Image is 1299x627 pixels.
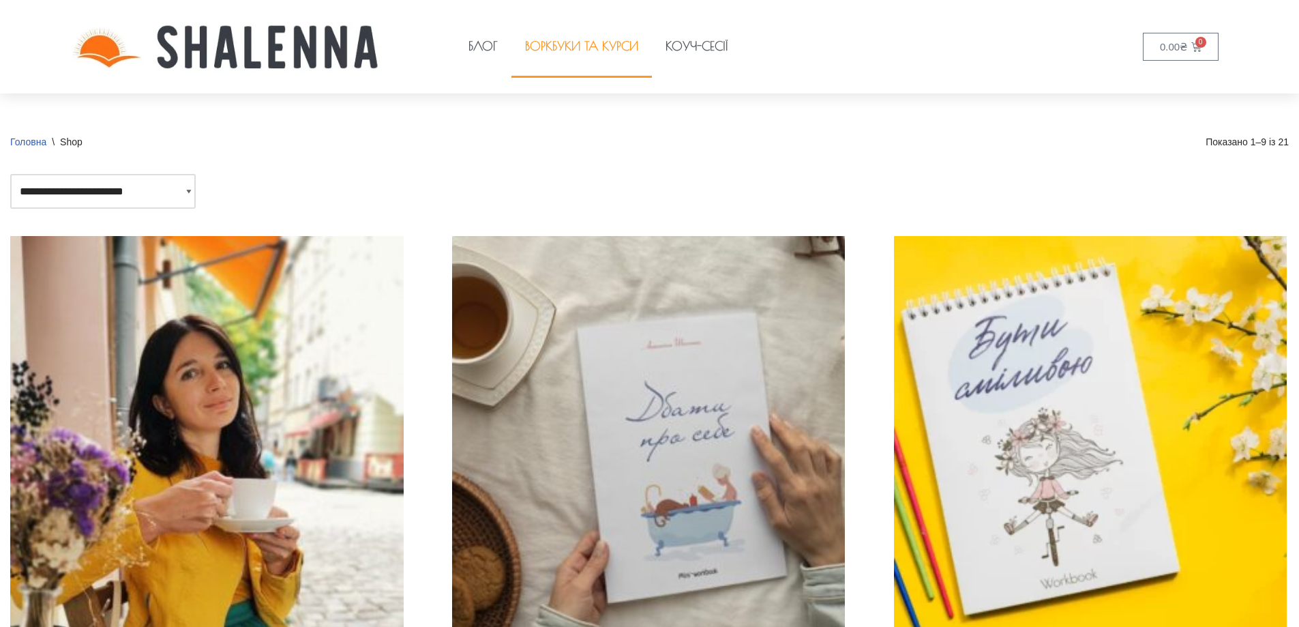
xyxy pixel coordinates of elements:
[1160,41,1188,53] bdi: 0.00
[1206,134,1289,160] p: Показано 1–9 із 21
[10,174,196,209] select: Замовлення магазину
[1195,37,1206,48] span: 0
[1180,41,1188,53] span: ₴
[455,15,511,78] a: Блог
[10,134,83,151] nav: Breadcrumb
[46,136,60,147] span: \
[455,15,1037,78] nav: Меню
[1143,33,1219,61] a: 0.00₴ 0
[511,15,652,78] a: Воркбуки та курси
[652,15,741,78] a: Коуч-сесії
[10,136,46,147] a: Головна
